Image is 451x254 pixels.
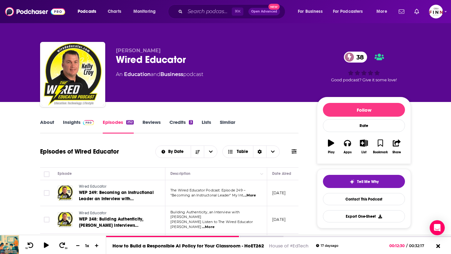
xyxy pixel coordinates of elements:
a: Education [124,71,151,77]
button: Share [389,135,405,158]
a: Show notifications dropdown [396,6,407,17]
h1: Episodes of Wired Educator [40,148,119,155]
span: For Podcasters [333,7,363,16]
div: Play [328,150,334,154]
button: Play [323,135,339,158]
span: WEP 248: Building Authenticity, [PERSON_NAME] Interviews [PERSON_NAME] about Authenticity and Lea... [79,216,152,241]
div: Description [170,170,190,177]
span: The Wired Educator Podcast: Episode 249 – [170,188,246,192]
button: open menu [372,7,395,17]
button: Bookmark [372,135,388,158]
span: ...More [243,193,256,198]
span: Table [237,150,248,154]
a: Lists [202,119,211,134]
a: Similar [220,119,235,134]
a: WEP 248: Building Authenticity, [PERSON_NAME] Interviews [PERSON_NAME] about Authenticity and Lea... [79,216,154,229]
span: More [376,7,387,16]
span: For Business [298,7,323,16]
span: Logged in as FINNMadison [429,5,443,18]
span: and [151,71,160,77]
span: [PERSON_NAME] [116,48,161,53]
span: ⌘ K [232,8,243,16]
button: open menu [129,7,164,17]
button: open menu [293,7,330,17]
button: open menu [204,146,217,158]
span: 10 [25,247,28,250]
span: Toggle select row [44,217,49,222]
div: Rate [323,119,405,132]
div: List [361,150,366,154]
span: Monitoring [133,7,156,16]
img: Podchaser - Follow, Share and Rate Podcasts [5,6,65,18]
a: Get this podcast via API [331,233,397,249]
div: Sort Direction [253,146,266,158]
a: Wired Educator [79,211,154,216]
span: Toggle select row [44,190,49,196]
a: InsightsPodchaser Pro [63,119,94,134]
button: Show profile menu [429,5,443,18]
a: About [40,119,54,134]
span: 00:32:17 [407,243,430,248]
a: Contact This Podcast [323,193,405,205]
span: Open Advanced [251,10,277,13]
p: [DATE] [272,217,286,222]
span: Wired Educator [79,211,106,215]
a: Charts [104,7,125,17]
span: WEP 249: Becoming an Instructional Leader an Interview with [PERSON_NAME] and [PERSON_NAME] [79,190,154,214]
span: / [406,243,407,248]
a: Wired Educator [79,184,154,190]
a: WEP 249: Becoming an Instructional Leader an Interview with [PERSON_NAME] and [PERSON_NAME] [79,190,154,202]
button: Follow [323,103,405,117]
span: Wired Educator [79,184,106,189]
input: Search podcasts, credits, & more... [185,7,232,17]
div: Search podcasts, credits, & more... [174,4,291,19]
span: Podcasts [78,7,96,16]
span: New [268,4,280,10]
button: Apps [339,135,355,158]
button: Choose View [222,145,280,158]
img: User Profile [429,5,443,18]
img: Podchaser Pro [83,120,94,125]
button: tell me why sparkleTell Me Why [323,175,405,188]
img: tell me why sparkle [350,179,355,184]
a: House of #EdTech [269,243,308,249]
span: Tell Me Why [357,179,379,184]
a: 38 [344,52,367,63]
div: 38Good podcast? Give it some love! [317,48,411,86]
button: open menu [329,7,372,17]
div: Open Intercom Messenger [430,220,445,235]
a: How to Build a Responsible AI Policy for Your Classroom - HoET262 [112,243,264,249]
button: open menu [156,150,191,154]
button: Export One-Sheet [323,210,405,222]
span: Charts [108,7,121,16]
div: Bookmark [373,150,388,154]
button: 30 [57,242,69,250]
div: 1 x [82,243,93,248]
p: [DATE] [272,190,286,196]
a: Reviews [143,119,161,134]
span: By Date [168,150,186,154]
span: Building Authenticity, an Interview with [PERSON_NAME] [170,210,240,219]
button: open menu [73,7,104,17]
a: Credits3 [169,119,193,134]
div: Date Aired [272,170,291,177]
div: 252 [126,120,134,124]
button: 10 [24,242,36,250]
button: List [356,135,372,158]
span: 00:12:30 [389,243,406,248]
div: Share [392,150,401,154]
button: Sort Direction [191,146,204,158]
div: 3 [189,120,193,124]
h2: Choose List sort [155,145,218,158]
img: Wired Educator [41,43,104,106]
span: 30 [65,247,67,250]
a: Business [160,71,183,77]
div: An podcast [116,71,203,78]
div: 17 days ago [316,244,338,247]
div: Apps [344,150,352,154]
span: 38 [350,52,367,63]
a: Episodes252 [103,119,134,134]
